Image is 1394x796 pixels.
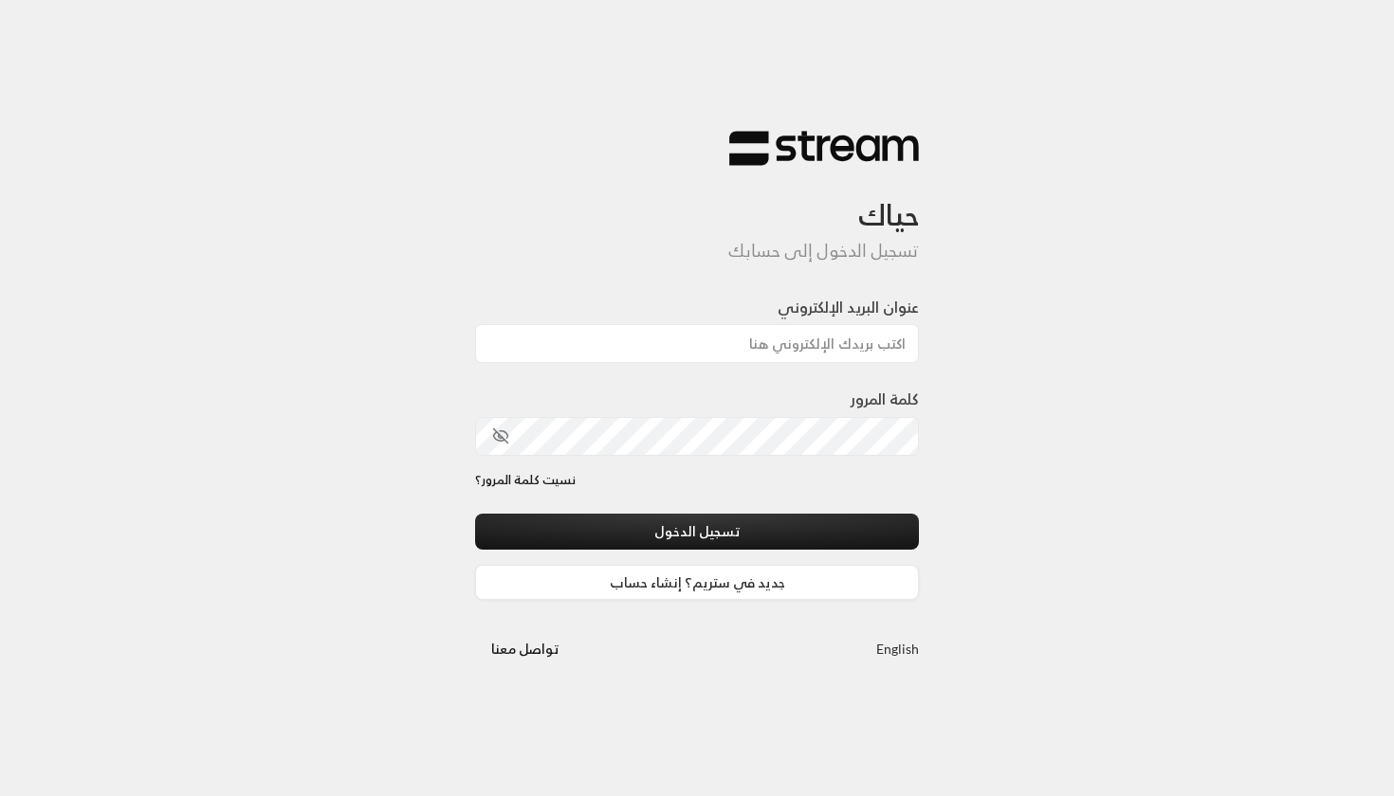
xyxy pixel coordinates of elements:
a: تواصل معنا [475,637,575,660]
label: كلمة المرور [851,388,919,410]
button: toggle password visibility [485,420,517,452]
button: تواصل معنا [475,631,575,666]
input: اكتب بريدك الإلكتروني هنا [475,324,919,363]
h5: تسجيل الدخول إلى حسابك [475,241,919,262]
img: Stream Logo [729,130,919,167]
a: English [876,631,919,666]
h3: حياك [475,167,919,232]
button: تسجيل الدخول [475,514,919,549]
a: جديد في ستريم؟ إنشاء حساب [475,565,919,600]
a: نسيت كلمة المرور؟ [475,471,576,490]
label: عنوان البريد الإلكتروني [778,296,919,318]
